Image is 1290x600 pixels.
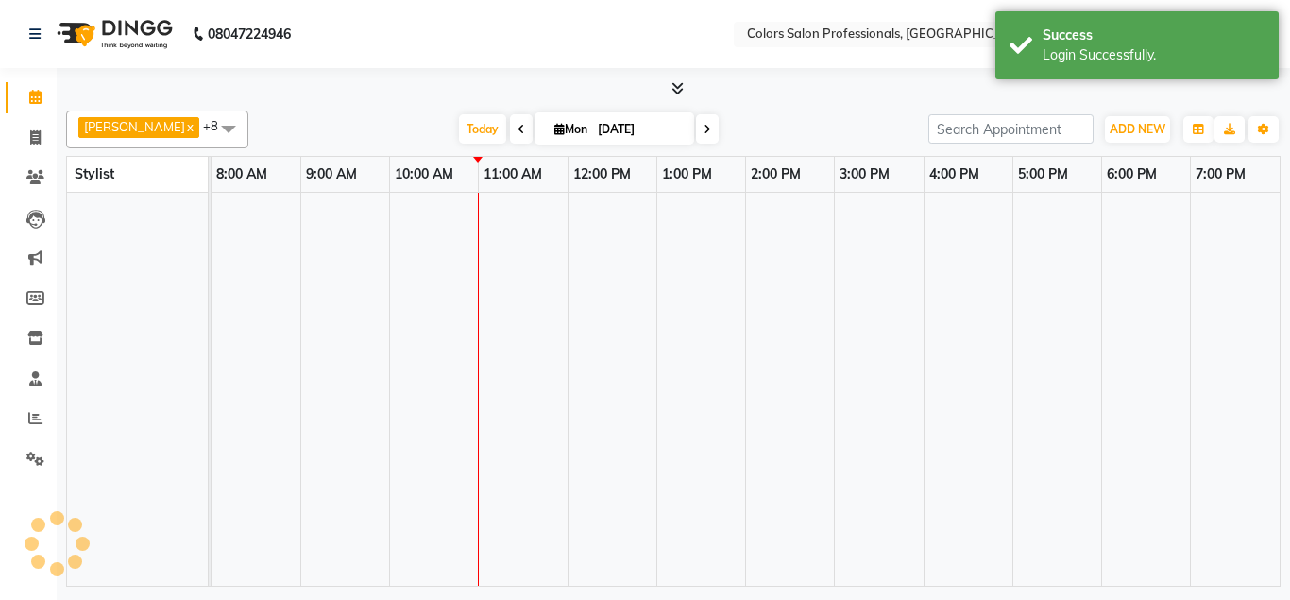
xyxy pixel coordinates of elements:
button: ADD NEW [1105,116,1170,143]
a: 5:00 PM [1013,161,1073,188]
a: x [185,119,194,134]
a: 11:00 AM [479,161,547,188]
span: Mon [550,122,592,136]
span: ADD NEW [1110,122,1165,136]
input: 2025-09-01 [592,115,687,144]
a: 2:00 PM [746,161,806,188]
a: 12:00 PM [569,161,636,188]
a: 4:00 PM [925,161,984,188]
a: 6:00 PM [1102,161,1162,188]
span: +8 [203,118,232,133]
a: 10:00 AM [390,161,458,188]
div: Success [1043,26,1265,45]
div: Login Successfully. [1043,45,1265,65]
span: Stylist [75,165,114,182]
span: Today [459,114,506,144]
img: logo [48,8,178,60]
a: 9:00 AM [301,161,362,188]
span: [PERSON_NAME] [84,119,185,134]
a: 7:00 PM [1191,161,1250,188]
input: Search Appointment [928,114,1094,144]
a: 1:00 PM [657,161,717,188]
b: 08047224946 [208,8,291,60]
a: 8:00 AM [212,161,272,188]
a: 3:00 PM [835,161,894,188]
